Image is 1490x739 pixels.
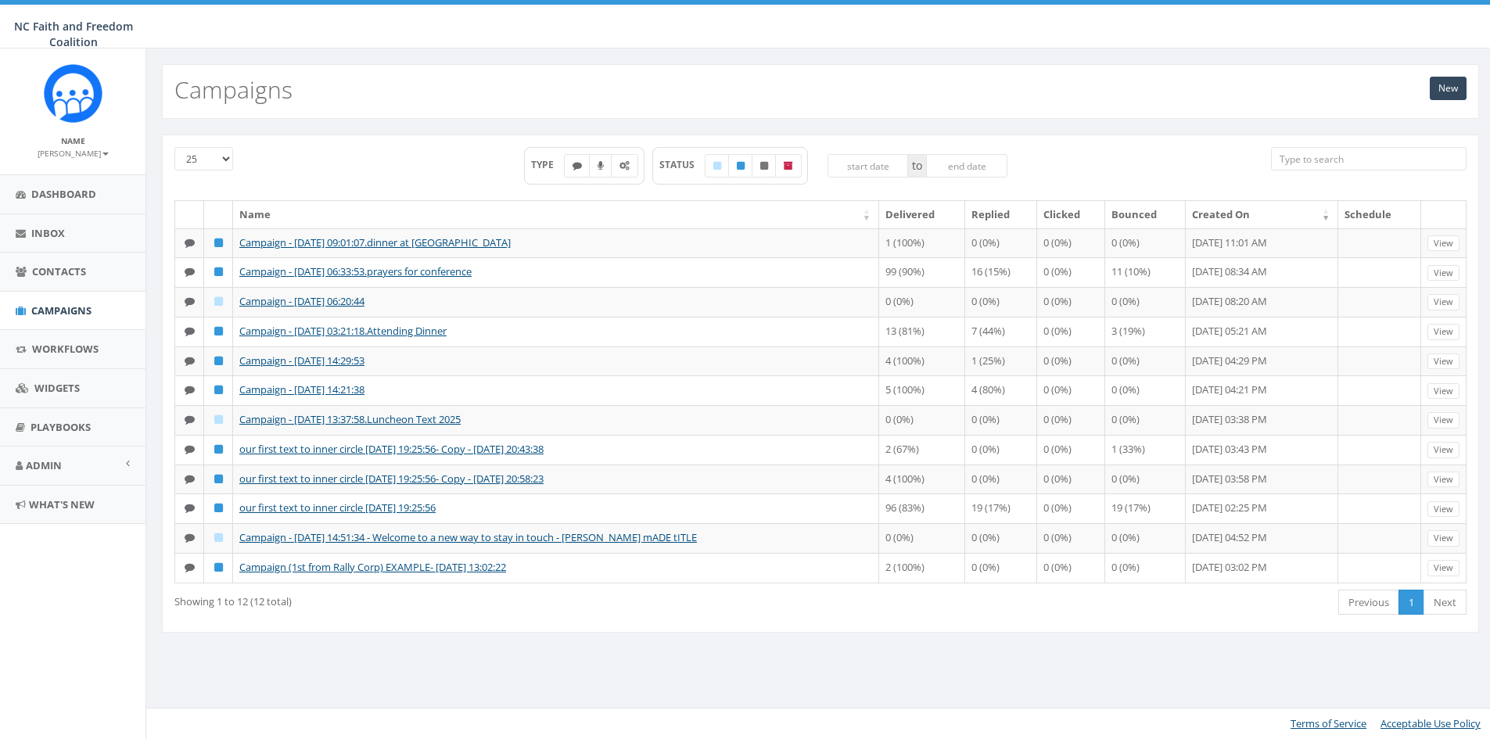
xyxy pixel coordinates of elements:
a: View [1427,560,1459,576]
i: Text SMS [185,356,195,366]
span: TYPE [531,158,565,171]
td: 1 (100%) [879,228,965,258]
td: 0 (0%) [1037,405,1106,435]
i: Published [214,326,223,336]
span: Contacts [32,264,86,278]
a: [PERSON_NAME] [38,145,109,160]
a: Campaign - [DATE] 13:37:58.Luncheon Text 2025 [239,412,461,426]
h2: Campaigns [174,77,293,102]
label: Archived [775,154,802,178]
a: View [1427,265,1459,282]
i: Draft [214,296,223,307]
i: Text SMS [573,161,582,170]
td: [DATE] 04:21 PM [1186,375,1338,405]
td: 16 (15%) [965,257,1037,287]
span: Playbooks [31,420,91,434]
a: Campaign (1st from Rally Corp) EXAMPLE- [DATE] 13:02:22 [239,560,506,574]
i: Text SMS [185,562,195,572]
i: Draft [214,533,223,543]
a: View [1427,472,1459,488]
td: 0 (0%) [1105,375,1186,405]
a: View [1427,294,1459,310]
td: 0 (0%) [1037,465,1106,494]
a: Campaign - [DATE] 06:33:53.prayers for conference [239,264,472,278]
td: 0 (0%) [965,435,1037,465]
a: 1 [1398,590,1424,615]
label: Automated Message [611,154,638,178]
a: View [1427,442,1459,458]
span: Admin [26,458,62,472]
a: Campaign - [DATE] 14:29:53 [239,353,364,368]
th: Schedule [1338,201,1421,228]
td: 4 (80%) [965,375,1037,405]
label: Unpublished [752,154,777,178]
td: 0 (0%) [1037,228,1106,258]
td: 0 (0%) [1037,287,1106,317]
td: 0 (0%) [1105,346,1186,376]
td: [DATE] 03:43 PM [1186,435,1338,465]
img: Rally_Corp_Icon.png [44,64,102,123]
td: 0 (0%) [1037,493,1106,523]
td: [DATE] 11:01 AM [1186,228,1338,258]
input: end date [926,154,1007,178]
td: 0 (0%) [1105,553,1186,583]
td: 0 (0%) [879,405,965,435]
i: Text SMS [185,296,195,307]
a: View [1427,383,1459,400]
th: Replied [965,201,1037,228]
a: Next [1424,590,1467,615]
td: 0 (0%) [1037,346,1106,376]
td: 2 (67%) [879,435,965,465]
div: Showing 1 to 12 (12 total) [174,588,699,609]
td: 1 (33%) [1105,435,1186,465]
td: 19 (17%) [1105,493,1186,523]
td: 0 (0%) [1105,405,1186,435]
i: Published [214,238,223,248]
i: Published [214,503,223,513]
td: 7 (44%) [965,317,1037,346]
i: Text SMS [185,444,195,454]
td: 0 (0%) [1105,287,1186,317]
th: Clicked [1037,201,1106,228]
td: [DATE] 08:20 AM [1186,287,1338,317]
i: Published [214,562,223,572]
td: 0 (0%) [1037,375,1106,405]
th: Delivered [879,201,965,228]
td: 0 (0%) [1105,228,1186,258]
i: Published [214,474,223,484]
span: STATUS [659,158,706,171]
a: Acceptable Use Policy [1380,716,1481,730]
a: Campaign - [DATE] 06:20:44 [239,294,364,308]
a: Terms of Service [1291,716,1366,730]
td: 0 (0%) [965,287,1037,317]
td: [DATE] 04:29 PM [1186,346,1338,376]
a: Previous [1338,590,1399,615]
label: Published [728,154,753,178]
i: Draft [713,161,721,170]
td: 0 (0%) [1037,523,1106,553]
a: View [1427,353,1459,370]
td: 0 (0%) [1037,317,1106,346]
span: NC Faith and Freedom Coalition [14,19,133,49]
i: Published [214,356,223,366]
a: Campaign - [DATE] 09:01:07.dinner at [GEOGRAPHIC_DATA] [239,235,511,249]
i: Text SMS [185,238,195,248]
i: Text SMS [185,533,195,543]
span: Campaigns [31,303,92,317]
td: [DATE] 03:58 PM [1186,465,1338,494]
td: 19 (17%) [965,493,1037,523]
input: Type to search [1271,147,1467,170]
i: Text SMS [185,267,195,277]
small: Name [61,135,85,146]
td: 0 (0%) [879,287,965,317]
td: 3 (19%) [1105,317,1186,346]
a: Campaign - [DATE] 14:51:34 - Welcome to a new way to stay in touch - [PERSON_NAME] mADE tITLE [239,530,697,544]
i: Text SMS [185,474,195,484]
i: Published [737,161,745,170]
a: View [1427,412,1459,429]
td: 0 (0%) [1105,523,1186,553]
td: 13 (81%) [879,317,965,346]
th: Created On: activate to sort column ascending [1186,201,1338,228]
td: [DATE] 03:02 PM [1186,553,1338,583]
i: Published [214,444,223,454]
